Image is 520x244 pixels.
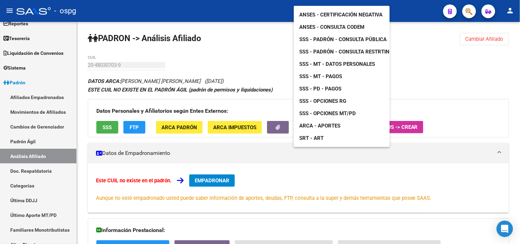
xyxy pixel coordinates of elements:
span: SRT - ART [299,135,324,141]
a: SSS - PD - Pagos [294,83,347,95]
a: ANSES - Consulta CODEM [294,21,370,33]
span: SSS - MT - Pagos [299,73,342,80]
a: SRT - ART [294,132,390,144]
span: SSS - Opciones MT/PD [299,110,356,117]
a: ANSES - Certificación Negativa [294,9,388,21]
a: SSS - MT - Datos Personales [294,58,380,70]
span: ANSES - Consulta CODEM [299,24,364,30]
a: ARCA - Aportes [294,120,346,132]
div: Open Intercom Messenger [497,221,513,237]
a: SSS - Padrón - Consulta Restrtingida [294,46,407,58]
span: ANSES - Certificación Negativa [299,12,383,18]
span: SSS - Padrón - Consulta Restrtingida [299,49,401,55]
span: ARCA - Aportes [299,123,340,129]
span: SSS - PD - Pagos [299,86,341,92]
span: SSS - MT - Datos Personales [299,61,375,67]
a: SSS - Opciones MT/PD [294,107,361,120]
span: SSS - Padrón - Consulta Pública [299,36,387,42]
a: SSS - Padrón - Consulta Pública [294,33,392,46]
a: SSS - MT - Pagos [294,70,348,83]
a: SSS - Opciones RG [294,95,352,107]
span: SSS - Opciones RG [299,98,346,104]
